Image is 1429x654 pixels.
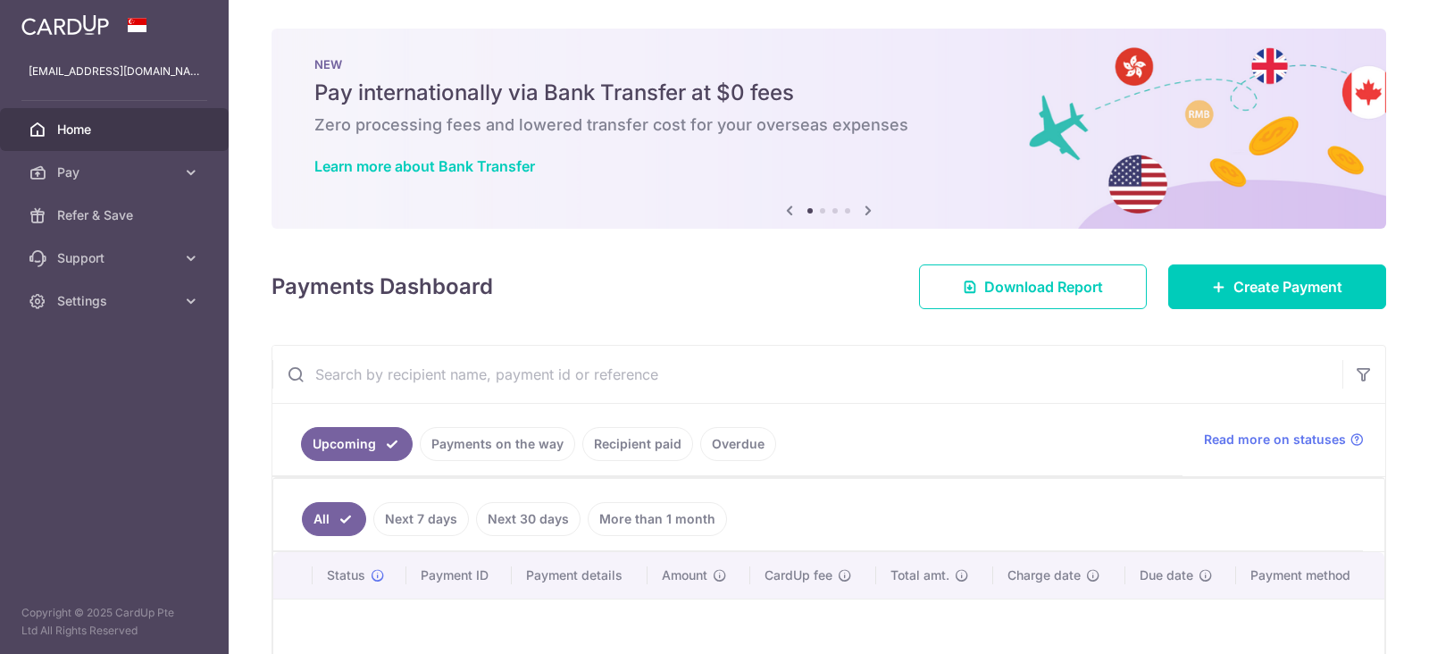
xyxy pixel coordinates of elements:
[1233,276,1342,298] span: Create Payment
[302,502,366,536] a: All
[890,566,949,584] span: Total amt.
[406,552,512,599] th: Payment ID
[765,566,832,584] span: CardUp fee
[314,157,535,175] a: Learn more about Bank Transfer
[314,57,1343,71] p: NEW
[1204,431,1346,449] span: Read more on statuses
[57,249,175,267] span: Support
[57,292,175,310] span: Settings
[1007,566,1081,584] span: Charge date
[272,346,1342,403] input: Search by recipient name, payment id or reference
[327,566,365,584] span: Status
[272,29,1386,229] img: Bank transfer banner
[272,271,493,303] h4: Payments Dashboard
[588,502,727,536] a: More than 1 month
[314,114,1343,136] h6: Zero processing fees and lowered transfer cost for your overseas expenses
[57,121,175,138] span: Home
[1140,566,1193,584] span: Due date
[512,552,648,599] th: Payment details
[984,276,1103,298] span: Download Report
[57,206,175,224] span: Refer & Save
[1236,552,1384,599] th: Payment method
[29,63,200,80] p: [EMAIL_ADDRESS][DOMAIN_NAME]
[582,427,693,461] a: Recipient paid
[1168,264,1386,309] a: Create Payment
[314,79,1343,107] h5: Pay internationally via Bank Transfer at $0 fees
[1204,431,1364,449] a: Read more on statuses
[700,427,776,461] a: Overdue
[21,14,109,36] img: CardUp
[919,264,1147,309] a: Download Report
[420,427,575,461] a: Payments on the way
[373,502,469,536] a: Next 7 days
[57,163,175,181] span: Pay
[301,427,413,461] a: Upcoming
[476,502,581,536] a: Next 30 days
[662,566,707,584] span: Amount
